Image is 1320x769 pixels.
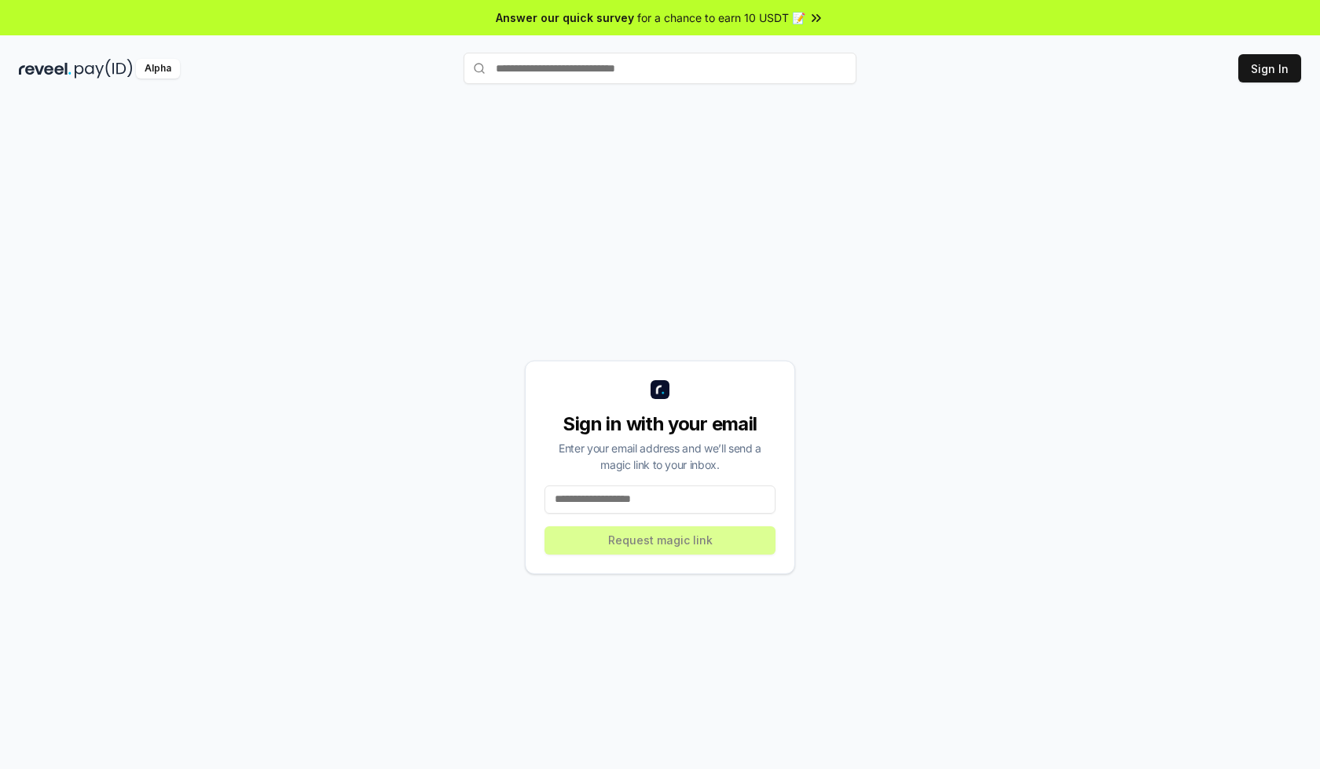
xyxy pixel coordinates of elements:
[136,59,180,79] div: Alpha
[544,440,775,473] div: Enter your email address and we’ll send a magic link to your inbox.
[496,9,634,26] span: Answer our quick survey
[1238,54,1301,82] button: Sign In
[544,412,775,437] div: Sign in with your email
[19,59,71,79] img: reveel_dark
[75,59,133,79] img: pay_id
[651,380,669,399] img: logo_small
[637,9,805,26] span: for a chance to earn 10 USDT 📝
